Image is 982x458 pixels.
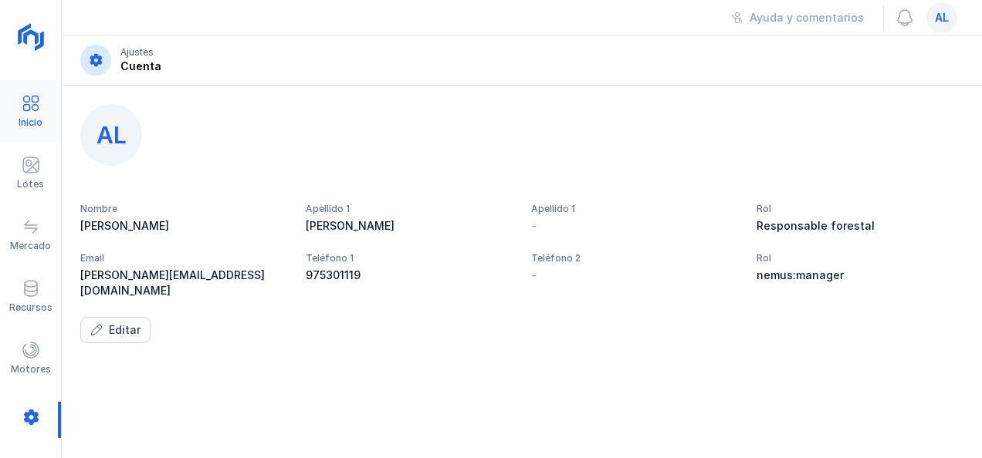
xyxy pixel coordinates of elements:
[9,301,52,314] div: Recursos
[11,363,51,375] div: Motores
[109,322,141,338] div: Editar
[80,218,287,234] div: [PERSON_NAME]
[19,116,42,129] div: Inicio
[306,203,513,215] div: Apellido 1
[17,178,44,190] div: Lotes
[80,252,287,264] div: Email
[757,218,963,234] div: Responsable forestal
[306,252,513,264] div: Teléfono 1
[10,240,51,252] div: Mercado
[757,268,963,283] div: nemus:manager
[80,268,287,298] div: [PERSON_NAME][EMAIL_ADDRESS][DOMAIN_NAME]
[306,218,513,234] div: [PERSON_NAME]
[531,203,738,215] div: Apellido 1
[531,218,537,234] div: -
[306,268,513,283] div: 975301119
[531,252,738,264] div: Teléfono 2
[12,18,50,56] img: logoRight.svg
[80,203,287,215] div: Nombre
[757,252,963,264] div: Rol
[80,317,151,343] button: Editar
[120,59,161,74] div: Cuenta
[531,268,537,283] div: -
[750,10,864,25] div: Ayuda y comentarios
[120,46,154,59] div: Ajustes
[721,5,874,31] button: Ayuda y comentarios
[97,121,127,149] span: Al
[757,203,963,215] div: Rol
[935,10,949,25] span: al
